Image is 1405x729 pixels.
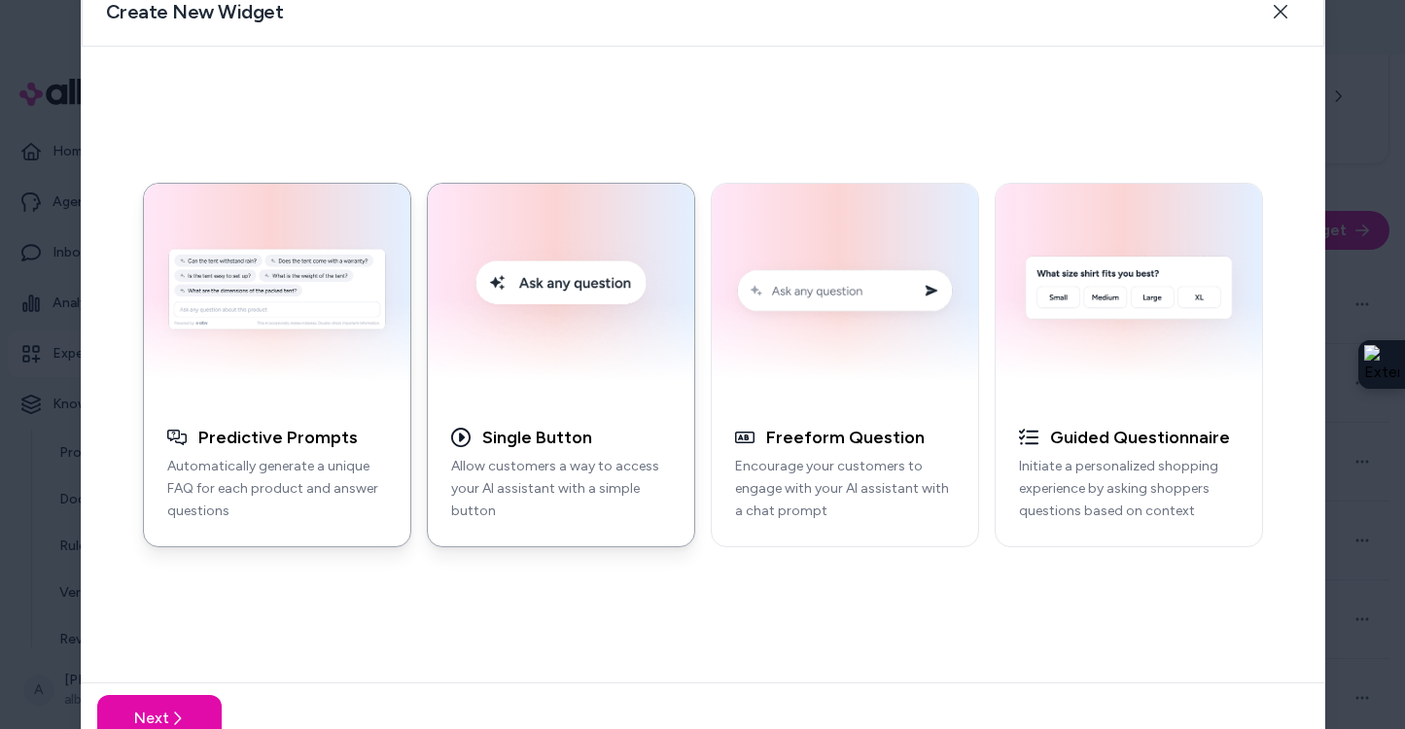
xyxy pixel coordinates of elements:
[143,183,411,547] button: Generative Q&A ExamplePredictive PromptsAutomatically generate a unique FAQ for each product and ...
[1050,427,1230,449] h3: Guided Questionnaire
[711,183,979,547] button: Conversation Prompt ExampleFreeform QuestionEncourage your customers to engage with your AI assis...
[198,427,358,449] h3: Predictive Prompts
[439,195,683,392] img: Single Button Embed Example
[1007,195,1250,392] img: AI Initial Question Example
[723,195,966,392] img: Conversation Prompt Example
[156,195,399,392] img: Generative Q&A Example
[167,456,387,522] p: Automatically generate a unique FAQ for each product and answer questions
[735,456,955,522] p: Encourage your customers to engage with your AI assistant with a chat prompt
[427,183,695,547] button: Single Button Embed ExampleSingle ButtonAllow customers a way to access your AI assistant with a ...
[451,456,671,522] p: Allow customers a way to access your AI assistant with a simple button
[1019,456,1239,522] p: Initiate a personalized shopping experience by asking shoppers questions based on context
[995,183,1263,547] button: AI Initial Question ExampleGuided QuestionnaireInitiate a personalized shopping experience by ask...
[766,427,925,449] h3: Freeform Question
[482,427,592,449] h3: Single Button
